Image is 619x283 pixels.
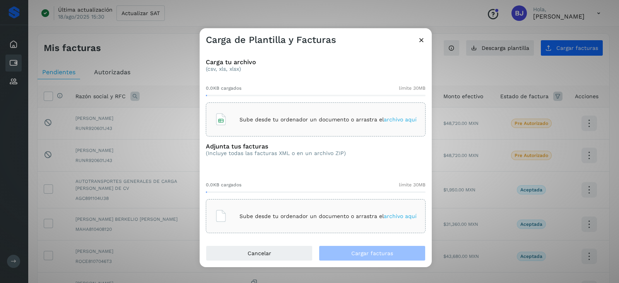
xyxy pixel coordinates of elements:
p: Sube desde tu ordenador un documento o arrastra el [239,213,417,220]
span: límite 30MB [399,181,426,188]
h3: Carga de Plantilla y Facturas [206,34,336,46]
span: Cancelar [248,251,271,256]
span: límite 30MB [399,85,426,92]
button: Cancelar [206,245,313,261]
span: Cargar facturas [351,251,393,256]
p: Sube desde tu ordenador un documento o arrastra el [239,116,417,123]
h3: Adjunta tus facturas [206,143,346,150]
p: (Incluye todas las facturas XML o en un archivo ZIP) [206,150,346,157]
h3: Carga tu archivo [206,58,426,66]
button: Cargar facturas [319,245,426,261]
span: archivo aquí [384,116,417,123]
span: 0.0KB cargados [206,85,241,92]
p: (csv, xls, xlsx) [206,66,426,72]
span: 0.0KB cargados [206,181,241,188]
span: archivo aquí [384,213,417,219]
